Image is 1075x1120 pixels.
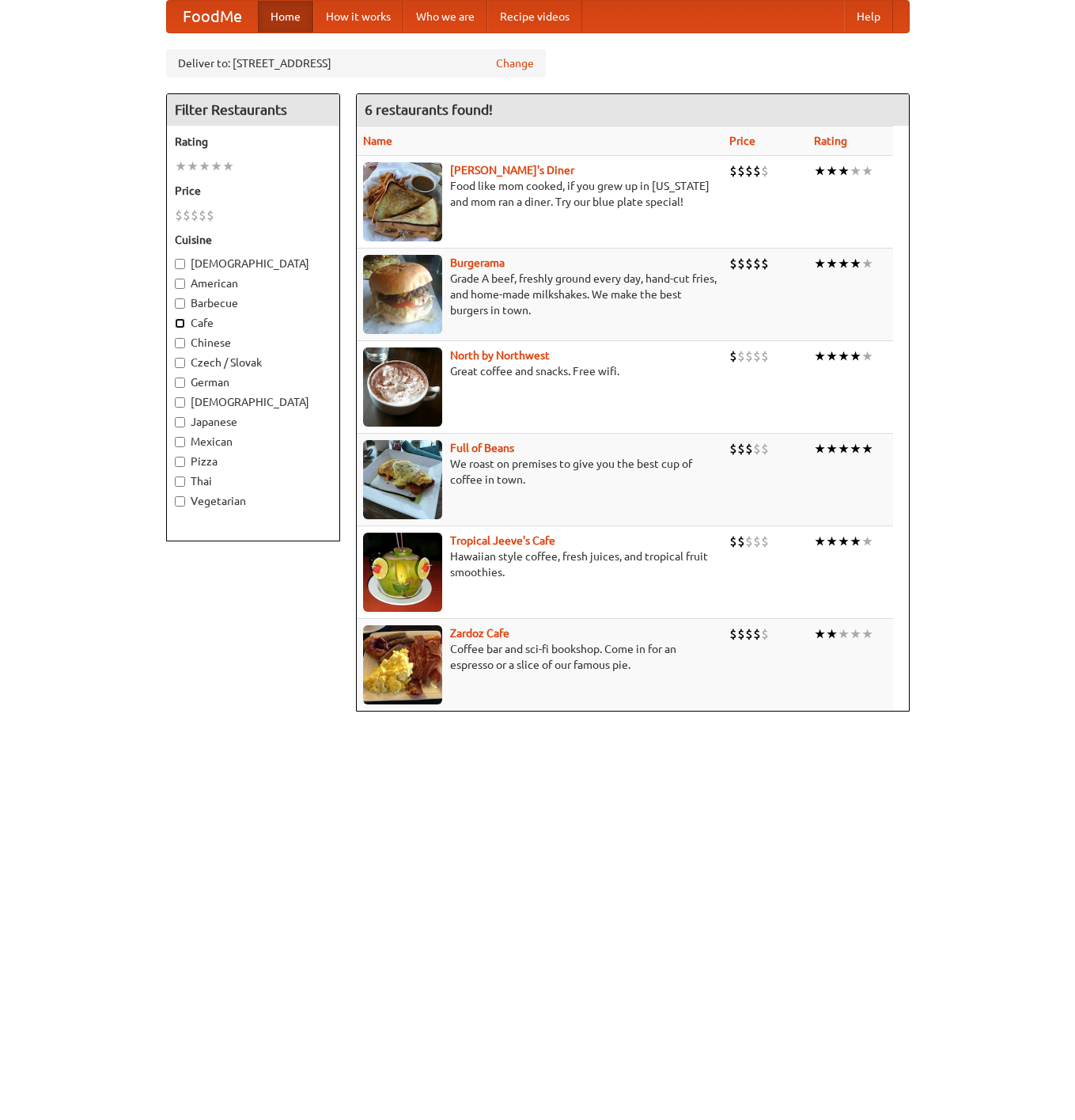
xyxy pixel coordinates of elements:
[199,158,210,175] li: ★
[729,533,737,550] li: $
[838,255,850,272] li: ★
[737,347,745,365] li: $
[175,335,331,351] label: Chinese
[814,440,826,457] li: ★
[753,347,761,365] li: $
[861,162,873,180] li: ★
[729,135,755,147] a: Price
[363,347,442,427] img: north.jpg
[313,1,403,32] a: How it works
[838,347,850,365] li: ★
[191,207,199,224] li: $
[363,440,442,519] img: beans.jpg
[861,533,873,550] li: ★
[199,207,206,224] li: $
[167,1,258,32] a: FoodMe
[745,162,753,180] li: $
[403,1,487,32] a: Who we are
[175,493,331,509] label: Vegetarian
[838,533,850,550] li: ★
[175,457,185,467] input: Pizza
[450,256,505,269] a: Burgerama
[363,363,717,379] p: Great coffee and snacks. Free wifi.
[814,135,847,147] a: Rating
[745,255,753,272] li: $
[166,49,546,78] div: Deliver to: [STREET_ADDRESS]
[450,534,555,547] b: Tropical Jeeve's Cafe
[826,255,838,272] li: ★
[175,397,185,408] input: [DEMOGRAPHIC_DATA]
[496,55,534,71] a: Change
[206,207,214,224] li: $
[175,414,331,430] label: Japanese
[183,207,191,224] li: $
[175,279,185,289] input: American
[737,533,745,550] li: $
[814,347,826,365] li: ★
[850,255,861,272] li: ★
[814,533,826,550] li: ★
[187,158,199,175] li: ★
[175,476,185,487] input: Thai
[844,1,893,32] a: Help
[745,440,753,457] li: $
[450,349,550,362] a: North by Northwest
[838,162,850,180] li: ★
[175,275,331,291] label: American
[753,255,761,272] li: $
[222,158,234,175] li: ★
[737,440,745,457] li: $
[753,162,761,180] li: $
[826,162,838,180] li: ★
[826,533,838,550] li: ★
[175,496,185,507] input: Vegetarian
[814,255,826,272] li: ★
[363,625,442,704] img: zardoz.jpg
[826,440,838,457] li: ★
[838,440,850,457] li: ★
[175,434,331,450] label: Mexican
[761,347,769,365] li: $
[363,162,442,241] img: sallys.jpg
[850,440,861,457] li: ★
[761,533,769,550] li: $
[363,549,717,580] p: Hawaiian style coffee, fresh juices, and tropical fruit smoothies.
[814,625,826,643] li: ★
[729,162,737,180] li: $
[450,164,574,177] a: [PERSON_NAME]'s Diner
[850,533,861,550] li: ★
[363,178,717,210] p: Food like mom cooked, if you grew up in [US_STATE] and mom ran a diner. Try our blue plate special!
[838,625,850,643] li: ★
[487,1,582,32] a: Recipe videos
[175,378,185,388] input: German
[737,255,745,272] li: $
[450,627,509,640] a: Zardoz Cafe
[861,625,873,643] li: ★
[850,162,861,180] li: ★
[175,207,183,224] li: $
[175,256,331,271] label: [DEMOGRAPHIC_DATA]
[745,625,753,643] li: $
[363,641,717,673] p: Coffee bar and sci-fi bookshop. Come in for an espresso or a slice of our famous pie.
[175,355,331,370] label: Czech / Slovak
[850,347,861,365] li: ★
[175,394,331,410] label: [DEMOGRAPHIC_DATA]
[826,347,838,365] li: ★
[729,347,737,365] li: $
[729,255,737,272] li: $
[175,183,331,199] h5: Price
[761,162,769,180] li: $
[167,94,339,126] h4: Filter Restaurants
[175,134,331,150] h5: Rating
[850,625,861,643] li: ★
[363,255,442,334] img: burgerama.jpg
[363,456,717,488] p: We roast on premises to give you the best cup of coffee in town.
[175,338,185,348] input: Chinese
[861,347,873,365] li: ★
[761,440,769,457] li: $
[450,442,514,454] b: Full of Beans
